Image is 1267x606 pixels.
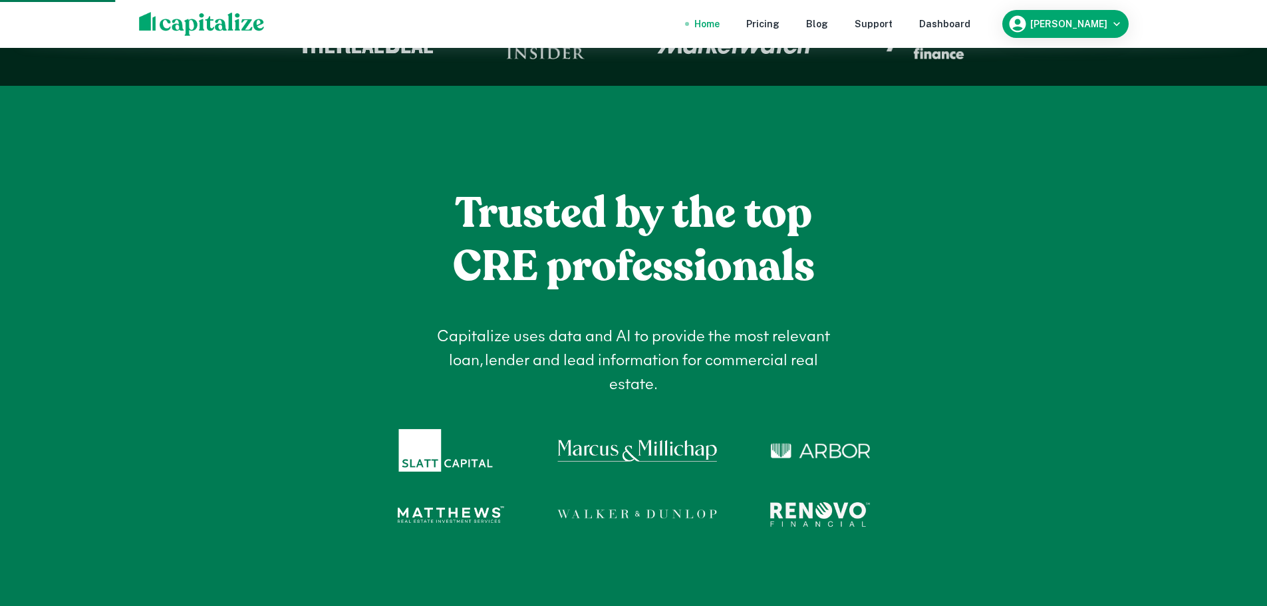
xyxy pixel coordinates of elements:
[434,187,833,293] h1: Trusted by the top CRE professionals
[434,325,833,397] h4: Capitalize uses data and AI to provide the most relevant loan, lender and lead information for co...
[557,493,717,535] img: walkerdunlop
[806,17,828,31] a: Blog
[855,17,893,31] a: Support
[557,429,717,472] img: marcusmillichap
[398,429,495,472] img: slattcapital
[1002,10,1129,38] button: [PERSON_NAME]
[770,429,870,472] img: arborcommercial
[139,12,265,36] img: capitalize-logo.png
[919,17,970,31] a: Dashboard
[746,17,779,31] a: Pricing
[770,493,870,535] img: renovofinancial
[694,17,720,31] a: Home
[398,493,504,535] img: matthews
[1200,500,1267,563] iframe: Chat Widget
[1030,19,1107,29] h6: [PERSON_NAME]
